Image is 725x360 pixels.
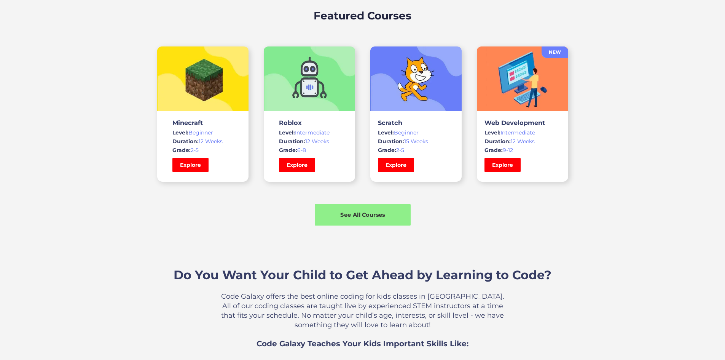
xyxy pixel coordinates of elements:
[484,119,561,126] h3: Web Development
[542,46,568,58] a: NEW
[378,146,454,154] div: 2-5
[216,292,509,330] p: Code Galaxy offers the best online coding for kids classes in [GEOGRAPHIC_DATA]. All of our codin...
[314,8,411,24] h2: Featured Courses
[484,147,503,154] span: Grade:
[315,211,411,219] div: See All Courses
[279,129,340,136] div: Intermediate
[378,158,414,172] a: Explore
[484,129,561,136] div: Intermediate
[484,138,561,145] div: 12 Weeks
[279,138,305,145] span: Duration:
[279,158,315,172] a: Explore
[172,146,233,154] div: 2-5
[378,138,404,145] span: Duration:
[279,138,340,145] div: 12 Weeks
[378,129,394,136] span: Level:
[172,138,233,145] div: 12 Weeks
[172,147,191,154] span: Grade:
[279,147,296,154] span: Grade
[172,129,188,136] span: Level:
[315,204,411,226] a: See All Courses
[296,147,297,154] span: :
[172,119,233,126] h3: Minecraft
[484,129,500,136] span: Level:
[172,138,199,145] span: Duration:
[279,146,340,154] div: 6-8
[484,146,561,154] div: 9-12
[378,129,454,136] div: Beginner
[378,138,454,145] div: 15 Weeks
[279,129,295,136] span: Level:
[542,48,568,56] div: NEW
[172,158,209,172] a: Explore
[484,138,511,145] span: Duration:
[378,147,396,154] span: Grade:
[279,119,340,126] h3: Roblox
[257,339,468,348] span: Code Galaxy Teaches Your Kids Important Skills Like:
[378,119,454,126] h3: Scratch
[484,158,521,172] a: Explore
[172,129,233,136] div: Beginner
